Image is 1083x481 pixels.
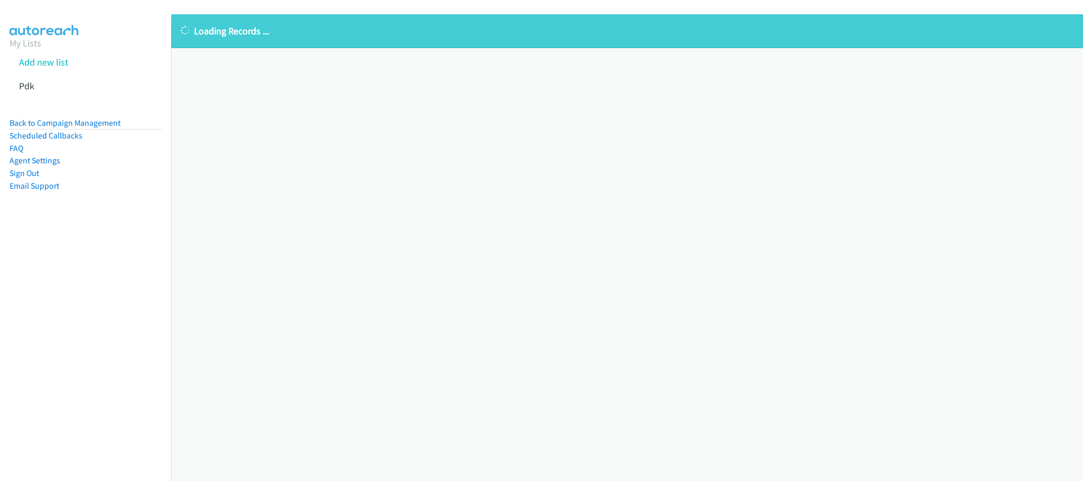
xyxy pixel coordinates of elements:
[10,155,60,165] a: Agent Settings
[19,80,34,92] a: Pdk
[10,37,41,49] a: My Lists
[10,181,59,191] a: Email Support
[10,118,121,128] a: Back to Campaign Management
[10,143,23,153] a: FAQ
[10,168,39,178] a: Sign Out
[181,24,1073,38] p: Loading Records ...
[10,131,82,141] a: Scheduled Callbacks
[19,56,68,68] a: Add new list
